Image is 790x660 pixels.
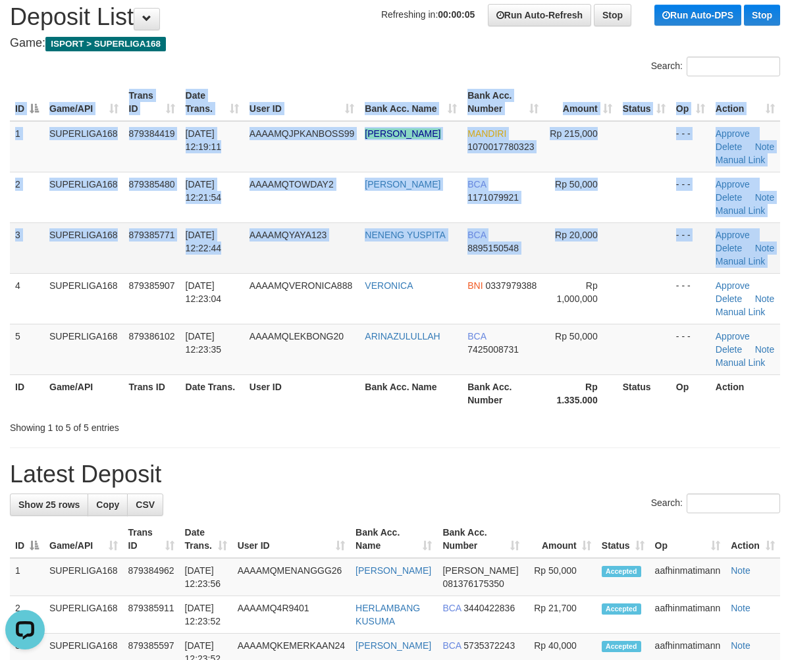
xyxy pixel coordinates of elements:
[365,331,440,342] a: ARINAZULULLAH
[359,84,462,121] th: Bank Acc. Name: activate to sort column ascending
[687,494,780,513] input: Search:
[250,128,355,139] span: AAAAMQJPKANBOSS99
[725,520,780,558] th: Action: activate to sort column ascending
[716,256,766,267] a: Manual Link
[716,331,750,342] a: Approve
[127,494,163,516] a: CSV
[365,128,440,139] a: [PERSON_NAME]
[186,280,222,304] span: [DATE] 12:23:04
[671,222,710,273] td: - - -
[731,640,750,651] a: Note
[671,172,710,222] td: - - -
[10,273,44,324] td: 4
[467,331,486,342] span: BCA
[467,141,534,152] span: Copy 1070017780323 to clipboard
[359,374,462,412] th: Bank Acc. Name
[44,374,124,412] th: Game/API
[467,280,483,291] span: BNI
[467,243,519,253] span: Copy 8895150548 to clipboard
[44,324,124,374] td: SUPERLIGA168
[186,179,222,203] span: [DATE] 12:21:54
[232,596,350,634] td: AAAAMQ4R9401
[651,494,780,513] label: Search:
[654,5,741,26] a: Run Auto-DPS
[671,84,710,121] th: Op: activate to sort column ascending
[650,596,726,634] td: aafhinmatimann
[555,230,598,240] span: Rp 20,000
[650,558,726,596] td: aafhinmatimann
[463,640,515,651] span: Copy 5735372243 to clipboard
[716,205,766,216] a: Manual Link
[467,344,519,355] span: Copy 7425008731 to clipboard
[671,374,710,412] th: Op
[180,520,232,558] th: Date Trans.: activate to sort column ascending
[10,84,44,121] th: ID: activate to sort column descending
[10,172,44,222] td: 2
[716,230,750,240] a: Approve
[180,596,232,634] td: [DATE] 12:23:52
[485,280,537,291] span: Copy 0337979388 to clipboard
[602,566,641,577] span: Accepted
[716,344,742,355] a: Delete
[355,640,431,651] a: [PERSON_NAME]
[180,374,244,412] th: Date Trans.
[525,520,596,558] th: Amount: activate to sort column ascending
[550,128,597,139] span: Rp 215,000
[602,641,641,652] span: Accepted
[10,4,780,30] h1: Deposit List
[124,84,180,121] th: Trans ID: activate to sort column ascending
[18,499,80,510] span: Show 25 rows
[716,307,766,317] a: Manual Link
[462,84,544,121] th: Bank Acc. Number: activate to sort column ascending
[180,558,232,596] td: [DATE] 12:23:56
[710,84,780,121] th: Action: activate to sort column ascending
[244,374,360,412] th: User ID
[744,5,780,26] a: Stop
[250,179,334,190] span: AAAAMQTOWDAY2
[650,520,726,558] th: Op: activate to sort column ascending
[525,558,596,596] td: Rp 50,000
[232,520,350,558] th: User ID: activate to sort column ascending
[671,273,710,324] td: - - -
[462,374,544,412] th: Bank Acc. Number
[651,57,780,76] label: Search:
[438,9,475,20] strong: 00:00:05
[716,293,742,304] a: Delete
[44,222,124,273] td: SUPERLIGA168
[44,273,124,324] td: SUPERLIGA168
[687,57,780,76] input: Search:
[10,520,44,558] th: ID: activate to sort column descending
[467,192,519,203] span: Copy 1171079921 to clipboard
[710,374,780,412] th: Action
[467,128,506,139] span: MANDIRI
[525,596,596,634] td: Rp 21,700
[365,230,445,240] a: NENENG YUSPITA
[244,84,360,121] th: User ID: activate to sort column ascending
[129,230,175,240] span: 879385771
[716,192,742,203] a: Delete
[124,374,180,412] th: Trans ID
[129,280,175,291] span: 879385907
[442,640,461,651] span: BCA
[10,416,319,434] div: Showing 1 to 5 of 5 entries
[716,128,750,139] a: Approve
[594,4,631,26] a: Stop
[44,596,123,634] td: SUPERLIGA168
[596,520,650,558] th: Status: activate to sort column ascending
[731,603,750,613] a: Note
[129,179,175,190] span: 879385480
[544,84,617,121] th: Amount: activate to sort column ascending
[10,558,44,596] td: 1
[129,128,175,139] span: 879384419
[618,84,671,121] th: Status: activate to sort column ascending
[186,128,222,152] span: [DATE] 12:19:11
[755,243,775,253] a: Note
[671,324,710,374] td: - - -
[602,603,641,615] span: Accepted
[355,603,420,626] a: HERLAMBANG KUSUMA
[437,520,525,558] th: Bank Acc. Number: activate to sort column ascending
[716,141,742,152] a: Delete
[755,192,775,203] a: Note
[44,558,123,596] td: SUPERLIGA168
[381,9,475,20] span: Refreshing in:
